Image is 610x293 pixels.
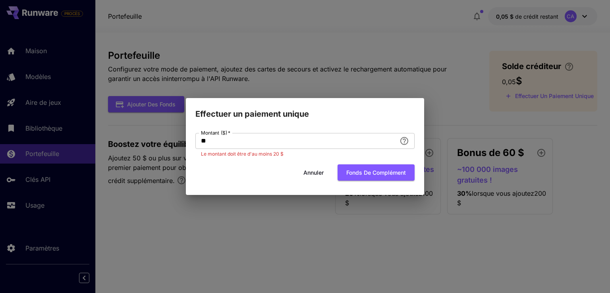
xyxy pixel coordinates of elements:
font: Fonds de complément [346,169,406,176]
button: Annuler [295,164,331,181]
font: Annuler [303,169,324,176]
font: Montant ($) [201,130,227,136]
font: Effectuer un paiement unique [195,109,309,119]
button: Fonds de complément [338,164,415,181]
font: Le montant doit être d'au moins 20 $ [201,151,284,157]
